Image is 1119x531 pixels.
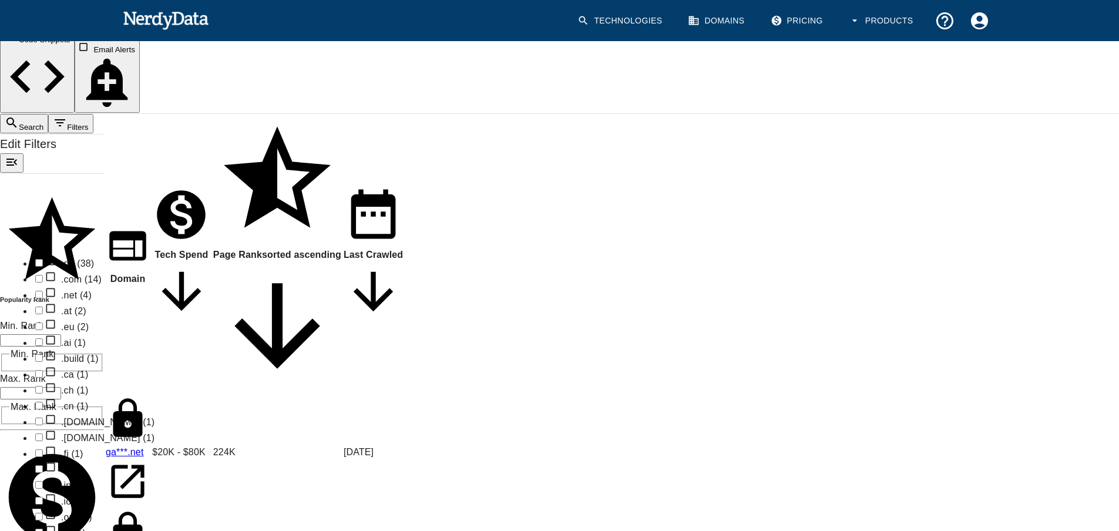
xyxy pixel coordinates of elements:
[33,382,364,398] li: .ch (1)
[33,509,364,525] li: .org (1)
[764,4,832,38] a: Pricing
[33,414,364,429] li: .[DOMAIN_NAME] (1)
[33,461,364,477] li: .fr (1)
[344,236,403,323] span: Most recent date this website was successfully crawled
[75,40,139,113] button: Get email alerts with newly found website results. Click to enable.
[928,4,962,38] button: Support and Documentation
[213,236,341,392] span: A page popularity ranking based on a domain's backlinks. Smaller numbers signal more popular doma...
[33,477,364,493] li: .info (1)
[33,271,364,287] li: .com (14)
[33,493,364,509] li: .io (1)
[33,398,364,414] li: .cn (1)
[33,429,364,445] li: .[DOMAIN_NAME] (1)
[93,45,135,54] span: Get email alerts with newly found website results. Click to enable.
[33,366,364,382] li: .ca (1)
[842,4,923,38] button: Products
[33,303,364,318] li: .at (2)
[33,334,364,350] li: .ai (1)
[681,4,754,38] a: Domains
[33,255,364,271] li: .de (38)
[570,4,671,38] a: Technologies
[33,287,364,303] li: .net (4)
[33,318,364,334] li: .eu (2)
[962,4,997,38] button: Account Settings
[33,350,364,366] li: .build (1)
[48,114,93,133] button: Filters
[33,445,364,461] li: .fi (1)
[123,8,209,32] img: NerdyData.com
[152,236,211,322] span: The estimated minimum and maximum annual tech spend each webpage has, based on the free, freemium...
